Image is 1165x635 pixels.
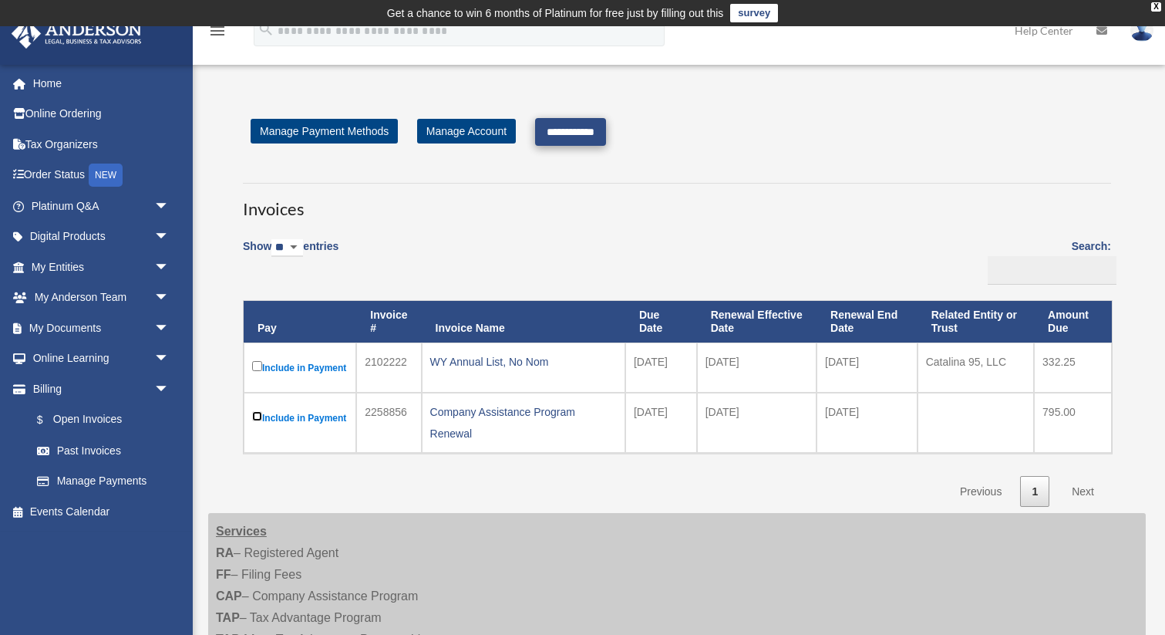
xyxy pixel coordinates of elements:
a: Online Ordering [11,99,193,130]
label: Show entries [243,237,338,272]
div: Get a chance to win 6 months of Platinum for free just by filling out this [387,4,724,22]
strong: FF [216,568,231,581]
th: Renewal End Date: activate to sort column ascending [817,301,918,343]
span: arrow_drop_down [154,282,185,314]
span: arrow_drop_down [154,343,185,375]
a: My Anderson Teamarrow_drop_down [11,282,193,313]
img: Anderson Advisors Platinum Portal [7,19,146,49]
span: arrow_drop_down [154,312,185,344]
td: 2258856 [356,393,421,453]
th: Invoice #: activate to sort column ascending [356,301,421,343]
th: Related Entity or Trust: activate to sort column ascending [918,301,1034,343]
a: Manage Account [417,119,516,144]
label: Search: [982,237,1111,285]
td: [DATE] [625,393,697,453]
a: Tax Organizers [11,129,193,160]
span: arrow_drop_down [154,221,185,253]
label: Include in Payment [252,408,348,427]
td: [DATE] [817,393,918,453]
a: 1 [1020,476,1049,508]
th: Pay: activate to sort column descending [244,301,356,343]
span: arrow_drop_down [154,373,185,405]
a: Digital Productsarrow_drop_down [11,221,193,252]
td: 795.00 [1034,393,1112,453]
a: Next [1060,476,1106,508]
a: survey [730,4,778,22]
input: Include in Payment [252,361,262,371]
select: Showentries [271,239,303,257]
i: menu [208,22,227,40]
a: Manage Payment Methods [251,119,398,144]
td: [DATE] [697,393,817,453]
div: NEW [89,164,123,187]
strong: TAP [216,611,240,624]
h3: Invoices [243,183,1111,221]
div: Company Assistance Program Renewal [430,401,617,444]
th: Amount Due: activate to sort column ascending [1034,301,1112,343]
th: Due Date: activate to sort column ascending [625,301,697,343]
td: Catalina 95, LLC [918,343,1034,393]
span: $ [45,410,53,430]
span: arrow_drop_down [154,191,185,222]
a: Online Learningarrow_drop_down [11,343,193,374]
div: close [1151,2,1161,12]
td: [DATE] [625,343,697,393]
a: menu [208,27,227,40]
div: WY Annual List, No Nom [430,351,617,373]
strong: CAP [216,589,242,603]
input: Search: [988,256,1116,285]
span: arrow_drop_down [154,252,185,283]
a: Platinum Q&Aarrow_drop_down [11,191,193,221]
i: search [258,21,274,38]
img: User Pic [1130,19,1153,42]
a: Manage Payments [22,466,185,497]
td: [DATE] [817,343,918,393]
a: Events Calendar [11,496,193,527]
a: Billingarrow_drop_down [11,373,185,404]
a: Order StatusNEW [11,160,193,191]
a: My Entitiesarrow_drop_down [11,252,193,282]
th: Renewal Effective Date: activate to sort column ascending [697,301,817,343]
strong: RA [216,546,234,559]
input: Include in Payment [252,411,262,421]
td: 332.25 [1034,343,1112,393]
th: Invoice Name: activate to sort column ascending [422,301,625,343]
a: Past Invoices [22,435,185,466]
a: $Open Invoices [22,404,177,436]
a: Home [11,68,193,99]
a: Previous [948,476,1013,508]
strong: Services [216,525,267,538]
label: Include in Payment [252,358,348,377]
td: [DATE] [697,343,817,393]
a: My Documentsarrow_drop_down [11,312,193,343]
td: 2102222 [356,343,421,393]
